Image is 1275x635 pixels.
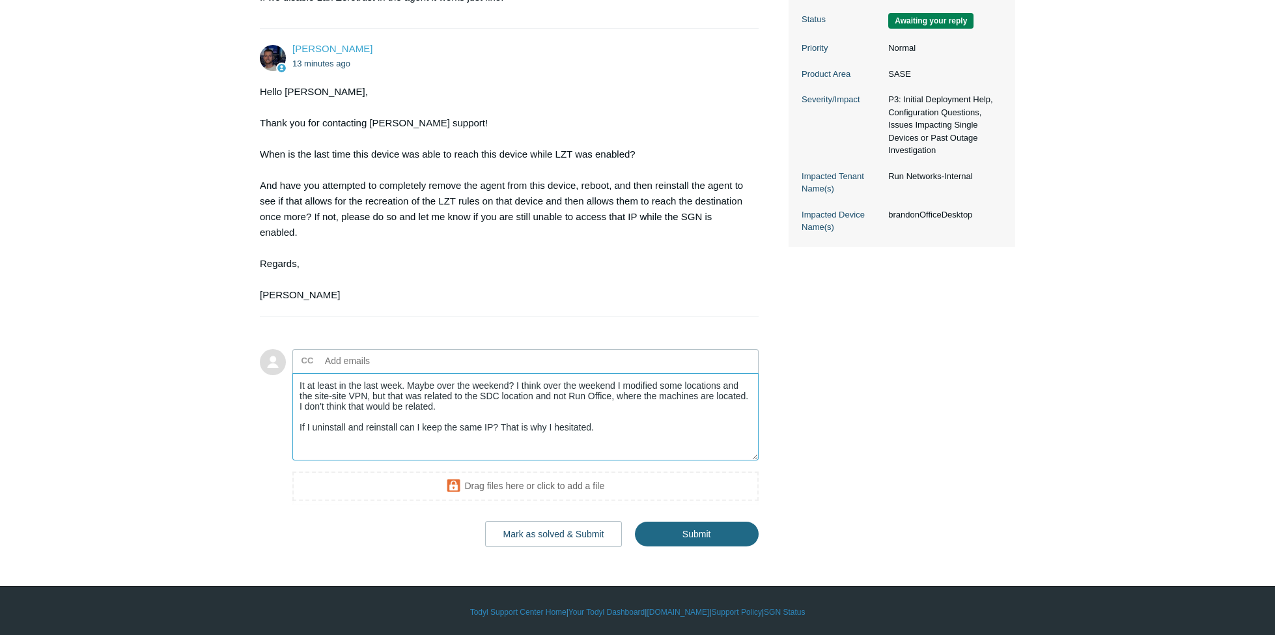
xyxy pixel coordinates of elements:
[260,84,746,303] div: Hello [PERSON_NAME], Thank you for contacting [PERSON_NAME] support! When is the last time this d...
[764,606,805,618] a: SGN Status
[292,373,759,461] textarea: Add your reply
[485,521,623,547] button: Mark as solved & Submit
[802,208,882,234] dt: Impacted Device Name(s)
[802,170,882,195] dt: Impacted Tenant Name(s)
[320,351,460,371] input: Add emails
[635,522,759,546] input: Submit
[292,43,372,54] span: Connor Davis
[802,13,882,26] dt: Status
[888,13,974,29] span: We are waiting for you to respond
[802,42,882,55] dt: Priority
[568,606,645,618] a: Your Todyl Dashboard
[470,606,567,618] a: Todyl Support Center Home
[301,351,314,371] label: CC
[802,93,882,106] dt: Severity/Impact
[802,68,882,81] dt: Product Area
[292,43,372,54] a: [PERSON_NAME]
[882,42,1002,55] dd: Normal
[647,606,709,618] a: [DOMAIN_NAME]
[292,59,350,68] time: 08/13/2025, 16:06
[712,606,762,618] a: Support Policy
[882,93,1002,157] dd: P3: Initial Deployment Help, Configuration Questions, Issues Impacting Single Devices or Past Out...
[882,170,1002,183] dd: Run Networks-Internal
[882,68,1002,81] dd: SASE
[260,606,1015,618] div: | | | |
[882,208,1002,221] dd: brandonOfficeDesktop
